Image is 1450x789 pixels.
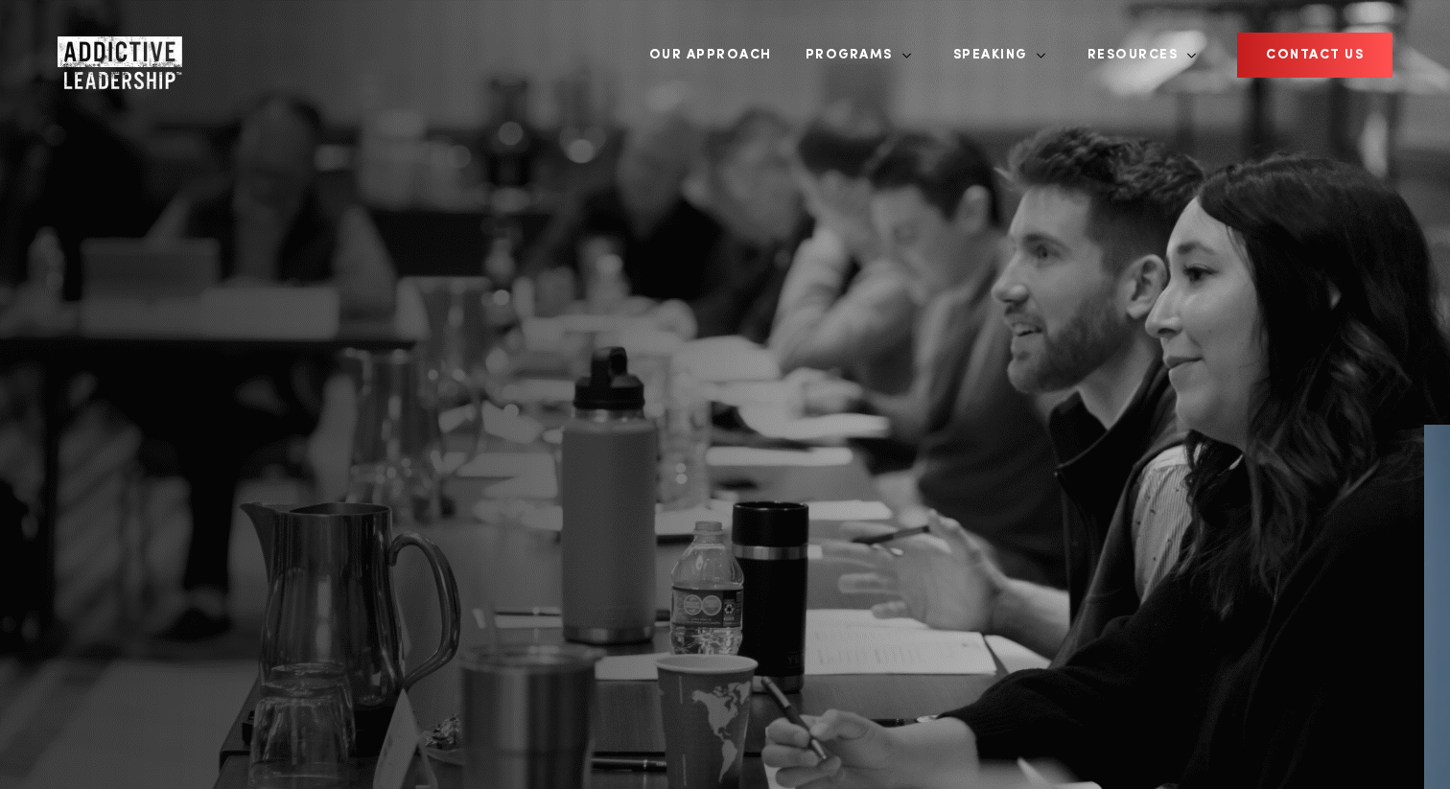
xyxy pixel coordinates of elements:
a: CONTACT US [1237,33,1392,78]
a: Resources [1073,19,1198,91]
a: Programs [791,19,912,91]
a: Our Approach [635,19,786,91]
a: Speaking [939,19,1046,91]
a: Home [58,36,173,75]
